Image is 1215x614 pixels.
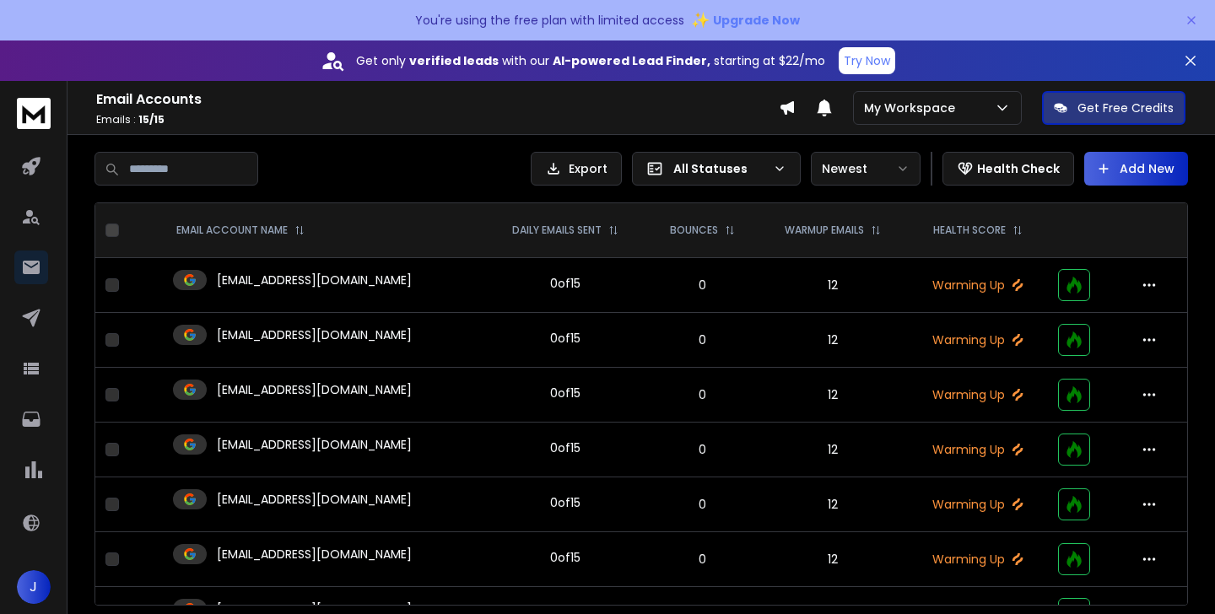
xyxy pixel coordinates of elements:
td: 12 [758,258,907,313]
div: 0 of 15 [550,549,580,566]
p: [EMAIL_ADDRESS][DOMAIN_NAME] [217,546,412,563]
p: WARMUP EMAILS [785,224,864,237]
p: Warming Up [917,331,1038,348]
p: [EMAIL_ADDRESS][DOMAIN_NAME] [217,381,412,398]
p: 0 [656,441,748,458]
button: Export [531,152,622,186]
p: Get Free Credits [1077,100,1174,116]
strong: AI-powered Lead Finder, [553,52,710,69]
span: ✨ [691,8,710,32]
strong: verified leads [409,52,499,69]
button: ✨Upgrade Now [691,3,800,37]
h1: Email Accounts [96,89,779,110]
p: Warming Up [917,386,1038,403]
button: Health Check [942,152,1074,186]
span: 15 / 15 [138,112,165,127]
p: Warming Up [917,441,1038,458]
div: 0 of 15 [550,275,580,292]
td: 12 [758,313,907,368]
p: 0 [656,386,748,403]
button: J [17,570,51,604]
span: Upgrade Now [713,12,800,29]
div: EMAIL ACCOUNT NAME [176,224,305,237]
div: 0 of 15 [550,494,580,511]
button: Add New [1084,152,1188,186]
button: Get Free Credits [1042,91,1185,125]
p: 0 [656,551,748,568]
p: Health Check [977,160,1060,177]
p: Warming Up [917,551,1038,568]
div: 0 of 15 [550,385,580,401]
p: BOUNCES [670,224,718,237]
p: Warming Up [917,277,1038,294]
div: 0 of 15 [550,330,580,347]
p: [EMAIL_ADDRESS][DOMAIN_NAME] [217,436,412,453]
p: My Workspace [864,100,962,116]
p: [EMAIL_ADDRESS][DOMAIN_NAME] [217,491,412,508]
p: 0 [656,277,748,294]
p: Warming Up [917,496,1038,513]
td: 12 [758,532,907,587]
p: Try Now [844,52,890,69]
p: Emails : [96,113,779,127]
img: logo [17,98,51,129]
div: 0 of 15 [550,439,580,456]
p: DAILY EMAILS SENT [512,224,602,237]
p: [EMAIL_ADDRESS][DOMAIN_NAME] [217,326,412,343]
p: You're using the free plan with limited access [415,12,684,29]
p: 0 [656,331,748,348]
p: HEALTH SCORE [933,224,1006,237]
p: [EMAIL_ADDRESS][DOMAIN_NAME] [217,272,412,288]
button: Try Now [839,47,895,74]
button: Newest [811,152,921,186]
p: All Statuses [673,160,766,177]
p: 0 [656,496,748,513]
p: Get only with our starting at $22/mo [356,52,825,69]
td: 12 [758,477,907,532]
td: 12 [758,368,907,423]
td: 12 [758,423,907,477]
